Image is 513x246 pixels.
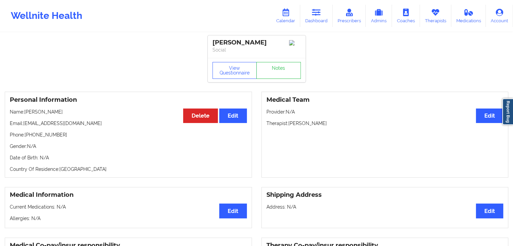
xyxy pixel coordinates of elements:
div: [PERSON_NAME] [212,39,301,47]
a: Prescribers [333,5,366,27]
h3: Personal Information [10,96,247,104]
p: Allergies: N/A [10,215,247,222]
p: Current Medications: N/A [10,204,247,210]
a: Therapists [420,5,451,27]
button: Edit [219,204,247,218]
a: Account [486,5,513,27]
a: Notes [256,62,301,79]
img: Image%2Fplaceholer-image.png [289,40,301,45]
h3: Medical Information [10,191,247,199]
h3: Shipping Address [266,191,504,199]
a: Admins [366,5,392,27]
a: Report Bug [502,98,513,125]
p: Name: [PERSON_NAME] [10,109,247,115]
p: Date of Birth: N/A [10,154,247,161]
a: Dashboard [300,5,333,27]
button: Edit [476,109,503,123]
p: Gender: N/A [10,143,247,150]
button: View Questionnaire [212,62,257,79]
button: Edit [476,204,503,218]
p: Email: [EMAIL_ADDRESS][DOMAIN_NAME] [10,120,247,127]
button: Delete [183,109,218,123]
p: Phone: [PHONE_NUMBER] [10,131,247,138]
h3: Medical Team [266,96,504,104]
p: Country Of Residence: [GEOGRAPHIC_DATA] [10,166,247,173]
p: Address: N/A [266,204,504,210]
p: Therapist: [PERSON_NAME] [266,120,504,127]
p: Provider: N/A [266,109,504,115]
button: Edit [219,109,247,123]
p: Social [212,47,301,53]
a: Coaches [392,5,420,27]
a: Calendar [271,5,300,27]
a: Medications [451,5,486,27]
